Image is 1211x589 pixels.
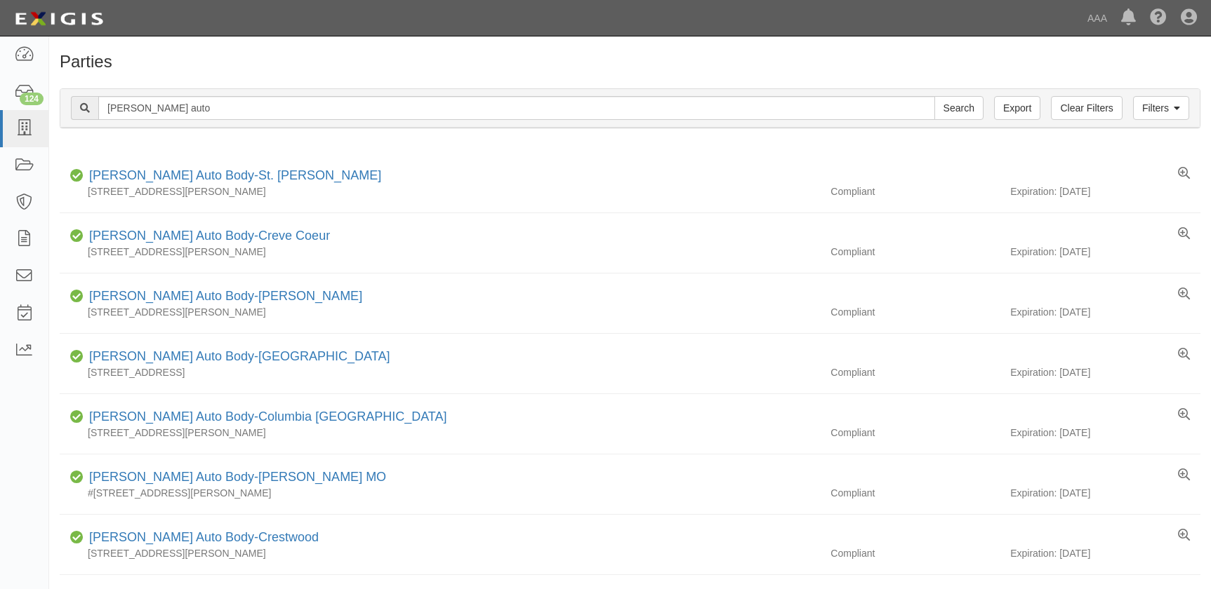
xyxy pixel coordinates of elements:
div: Compliant [820,486,1010,500]
div: Expiration: [DATE] [1010,184,1200,198]
div: [STREET_ADDRESS][PERSON_NAME] [60,305,820,319]
div: Expiration: [DATE] [1010,426,1200,440]
div: [STREET_ADDRESS][PERSON_NAME] [60,426,820,440]
div: Compliant [820,546,1010,560]
a: View results summary [1178,529,1190,543]
a: Clear Filters [1051,96,1122,120]
div: Schaefer Auto Body-Fenton [84,287,362,306]
div: Compliant [820,184,1010,198]
div: [STREET_ADDRESS][PERSON_NAME] [60,546,820,560]
i: Compliant [70,292,84,302]
div: [STREET_ADDRESS][PERSON_NAME] [60,184,820,198]
div: Compliant [820,305,1010,319]
div: Expiration: [DATE] [1010,365,1200,379]
div: Schaefer Auto Body-Crestwood [84,529,319,547]
a: [PERSON_NAME] Auto Body-Columbia [GEOGRAPHIC_DATA] [89,409,447,424]
a: [PERSON_NAME] Auto Body-Creve Coeur [89,229,330,243]
div: Expiration: [DATE] [1010,305,1200,319]
a: View results summary [1178,348,1190,362]
div: Expiration: [DATE] [1010,546,1200,560]
a: [PERSON_NAME] Auto Body-Crestwood [89,530,319,544]
div: Expiration: [DATE] [1010,245,1200,259]
div: Compliant [820,426,1010,440]
i: Compliant [70,412,84,422]
img: logo-5460c22ac91f19d4615b14bd174203de0afe785f0fc80cf4dbbc73dc1793850b.png [11,6,107,32]
div: [STREET_ADDRESS][PERSON_NAME] [60,245,820,259]
a: View results summary [1178,167,1190,181]
i: Compliant [70,231,84,241]
a: [PERSON_NAME] Auto Body-[GEOGRAPHIC_DATA] [89,349,390,363]
i: Compliant [70,171,84,181]
a: Export [994,96,1040,120]
a: View results summary [1178,408,1190,422]
div: #[STREET_ADDRESS][PERSON_NAME] [60,486,820,500]
div: Schaefer Auto Body-Columbia MO [84,408,447,426]
a: [PERSON_NAME] Auto Body-[PERSON_NAME] MO [89,470,386,484]
div: Compliant [820,245,1010,259]
input: Search [934,96,984,120]
input: Search [98,96,935,120]
div: Schaefer Auto Body-O'Fallon MO [84,468,386,487]
i: Compliant [70,473,84,482]
div: Expiration: [DATE] [1010,486,1200,500]
a: [PERSON_NAME] Auto Body-St. [PERSON_NAME] [89,168,381,182]
a: View results summary [1178,227,1190,241]
div: Schaefer Auto Body-St. Peters [84,167,381,185]
div: Compliant [820,365,1010,379]
div: Schaefer Auto Body-South County [84,348,390,366]
i: Help Center - Complianz [1150,10,1167,27]
h1: Parties [60,53,1200,71]
div: [STREET_ADDRESS] [60,365,820,379]
a: AAA [1080,4,1114,32]
i: Compliant [70,533,84,543]
a: View results summary [1178,468,1190,482]
div: 124 [20,93,44,105]
i: Compliant [70,352,84,362]
a: Filters [1133,96,1189,120]
a: View results summary [1178,287,1190,302]
a: [PERSON_NAME] Auto Body-[PERSON_NAME] [89,289,362,303]
div: Schaefer Auto Body-Creve Coeur [84,227,330,245]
